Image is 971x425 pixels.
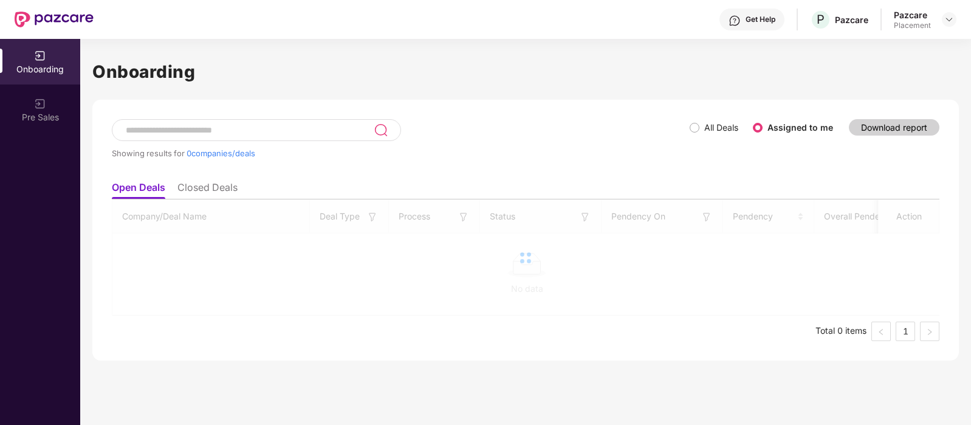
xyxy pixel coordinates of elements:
img: svg+xml;base64,PHN2ZyBpZD0iRHJvcGRvd24tMzJ4MzIiIHhtbG5zPSJodHRwOi8vd3d3LnczLm9yZy8yMDAwL3N2ZyIgd2... [944,15,954,24]
h1: Onboarding [92,58,959,85]
button: left [871,322,891,341]
span: 0 companies/deals [187,148,255,158]
li: 1 [896,322,915,341]
span: P [817,12,825,27]
div: Showing results for [112,148,690,158]
div: Get Help [746,15,775,24]
li: Total 0 items [815,322,866,341]
div: Pazcare [894,9,931,21]
li: Previous Page [871,322,891,341]
span: left [877,328,885,336]
div: Pazcare [835,14,868,26]
img: svg+xml;base64,PHN2ZyBpZD0iSGVscC0zMngzMiIgeG1sbnM9Imh0dHA6Ly93d3cudzMub3JnLzIwMDAvc3ZnIiB3aWR0aD... [729,15,741,27]
div: Placement [894,21,931,30]
a: 1 [896,322,914,340]
img: svg+xml;base64,PHN2ZyB3aWR0aD0iMjAiIGhlaWdodD0iMjAiIHZpZXdCb3g9IjAgMCAyMCAyMCIgZmlsbD0ibm9uZSIgeG... [34,50,46,62]
label: All Deals [704,122,738,133]
button: right [920,322,939,341]
li: Open Deals [112,181,165,199]
img: svg+xml;base64,PHN2ZyB3aWR0aD0iMjAiIGhlaWdodD0iMjAiIHZpZXdCb3g9IjAgMCAyMCAyMCIgZmlsbD0ibm9uZSIgeG... [34,98,46,110]
img: svg+xml;base64,PHN2ZyB3aWR0aD0iMjQiIGhlaWdodD0iMjUiIHZpZXdCb3g9IjAgMCAyNCAyNSIgZmlsbD0ibm9uZSIgeG... [374,123,388,137]
li: Closed Deals [177,181,238,199]
label: Assigned to me [767,122,833,133]
img: New Pazcare Logo [15,12,94,27]
li: Next Page [920,322,939,341]
span: right [926,328,933,336]
button: Download report [849,119,939,136]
